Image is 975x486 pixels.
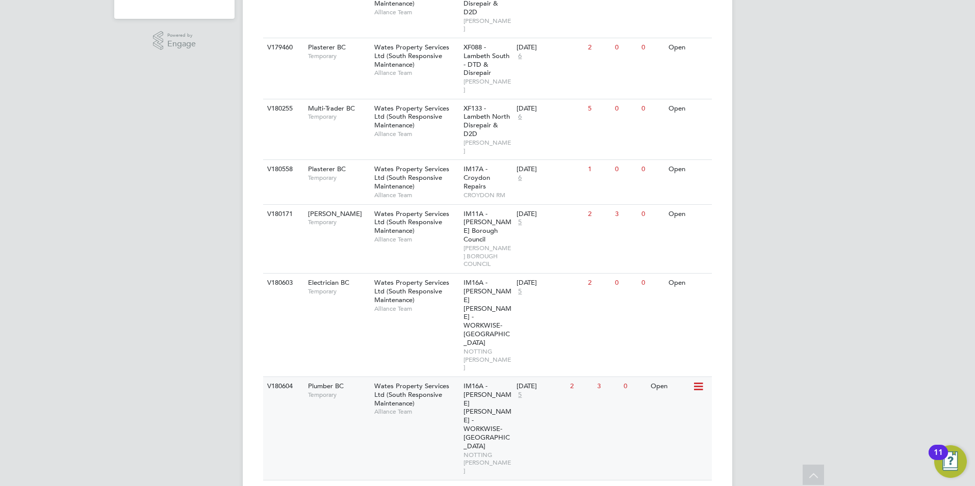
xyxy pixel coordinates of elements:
span: Alliance Team [374,8,458,16]
span: Alliance Team [374,130,458,138]
div: 0 [612,160,639,179]
span: Wates Property Services Ltd (South Responsive Maintenance) [374,278,449,304]
span: NOTTING [PERSON_NAME] [464,347,512,371]
div: 0 [612,274,639,292]
span: Powered by [167,31,196,40]
div: Open [666,205,710,224]
span: IM16A - [PERSON_NAME] [PERSON_NAME] - WORKWISE- [GEOGRAPHIC_DATA] [464,278,511,347]
div: V180171 [265,205,300,224]
span: [PERSON_NAME] BOROUGH COUNCIL [464,244,512,268]
div: [DATE] [517,165,583,174]
span: Multi-Trader BC [308,104,355,113]
span: CROYDON RM [464,191,512,199]
span: 6 [517,113,523,121]
div: 5 [585,99,612,118]
div: 1 [585,160,612,179]
span: [PERSON_NAME] [308,209,362,218]
div: 0 [639,38,665,57]
span: 5 [517,391,523,399]
span: Engage [167,40,196,48]
div: 11 [934,452,943,466]
span: NOTTING [PERSON_NAME] [464,451,512,475]
div: Open [666,38,710,57]
span: Plasterer BC [308,165,346,173]
div: 2 [585,205,612,224]
span: Plasterer BC [308,43,346,51]
div: V180255 [265,99,300,118]
span: [PERSON_NAME] [464,139,512,154]
div: 2 [585,274,612,292]
span: Wates Property Services Ltd (South Responsive Maintenance) [374,104,449,130]
span: Temporary [308,174,369,182]
span: XF088 - Lambeth South - DTD & Disrepair [464,43,509,77]
span: Wates Property Services Ltd (South Responsive Maintenance) [374,165,449,191]
div: Open [648,377,692,396]
span: IM11A - [PERSON_NAME] Borough Council [464,209,511,244]
div: V179460 [265,38,300,57]
span: Temporary [308,113,369,121]
span: IM16A - [PERSON_NAME] [PERSON_NAME] - WORKWISE- [GEOGRAPHIC_DATA] [464,382,511,450]
div: Open [666,274,710,292]
div: [DATE] [517,210,583,219]
span: [PERSON_NAME] [464,77,512,93]
span: IM17A - Croydon Repairs [464,165,490,191]
div: 0 [621,377,648,396]
button: Open Resource Center, 11 new notifications [934,445,967,478]
div: 0 [639,274,665,292]
div: 0 [639,205,665,224]
span: Plumber BC [308,382,344,390]
span: Wates Property Services Ltd (South Responsive Maintenance) [374,43,449,69]
div: 0 [639,99,665,118]
div: 0 [612,99,639,118]
span: Alliance Team [374,408,458,416]
div: V180558 [265,160,300,179]
span: Alliance Team [374,305,458,313]
span: Alliance Team [374,191,458,199]
span: Wates Property Services Ltd (South Responsive Maintenance) [374,382,449,408]
span: 5 [517,287,523,296]
span: 6 [517,52,523,61]
div: 2 [568,377,594,396]
div: [DATE] [517,279,583,287]
span: Temporary [308,287,369,295]
div: 0 [639,160,665,179]
span: [PERSON_NAME] [464,17,512,33]
div: 3 [612,205,639,224]
div: [DATE] [517,382,565,391]
div: V180604 [265,377,300,396]
div: [DATE] [517,43,583,52]
div: V180603 [265,274,300,292]
span: Wates Property Services Ltd (South Responsive Maintenance) [374,209,449,235]
span: 5 [517,218,523,227]
div: Open [666,99,710,118]
span: Alliance Team [374,69,458,77]
div: Open [666,160,710,179]
span: Temporary [308,52,369,60]
div: [DATE] [517,104,583,113]
div: 0 [612,38,639,57]
a: Powered byEngage [153,31,196,50]
span: Temporary [308,391,369,399]
div: 2 [585,38,612,57]
span: Alliance Team [374,235,458,244]
span: Electrician BC [308,278,349,287]
span: XF133 - Lambeth North Disrepair & D2D [464,104,510,139]
span: Temporary [308,218,369,226]
div: 3 [595,377,621,396]
span: 6 [517,174,523,182]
